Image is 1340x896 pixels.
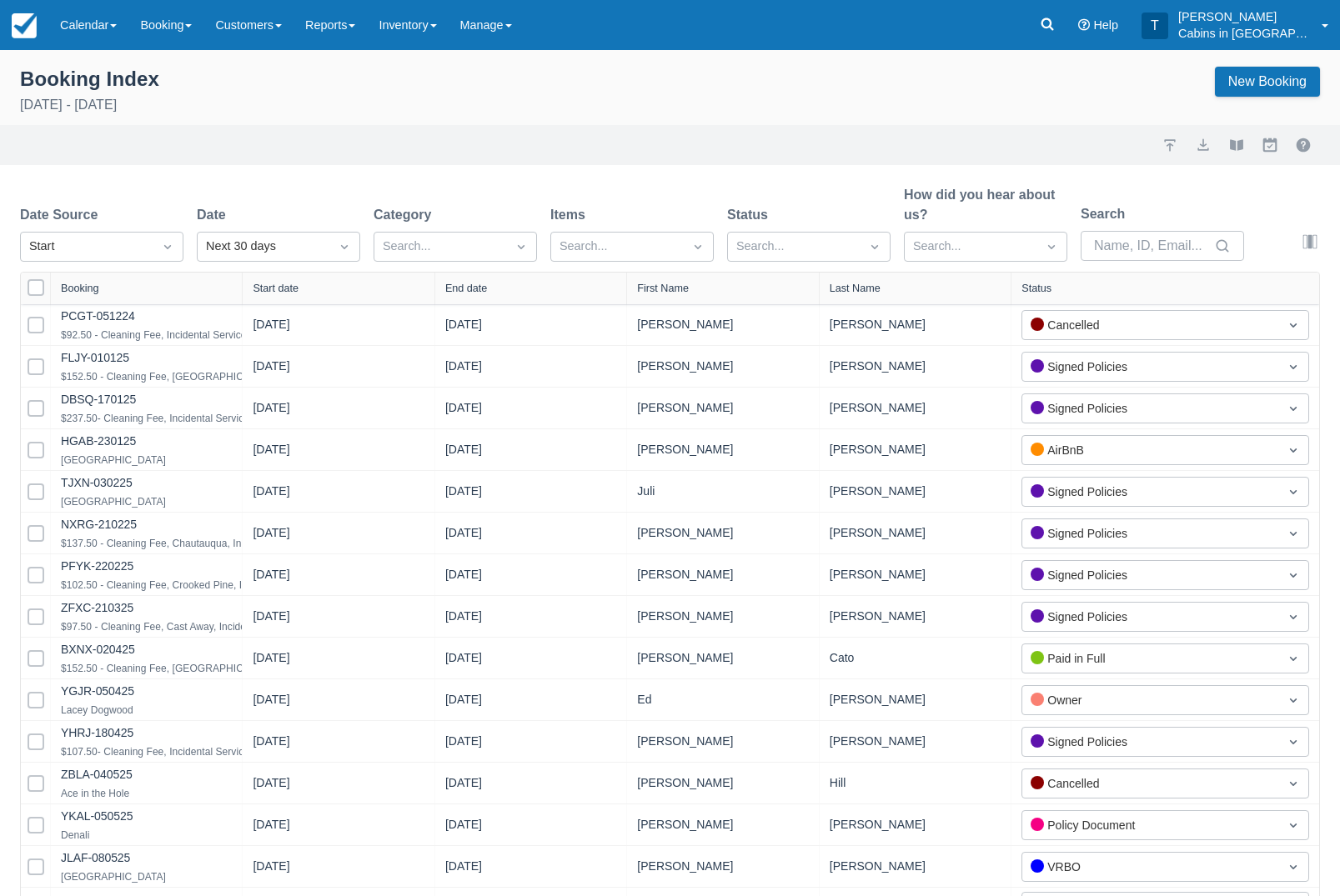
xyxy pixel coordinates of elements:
div: Lacey Dogwood [61,700,134,720]
span: Help [1093,18,1118,32]
div: [PERSON_NAME] [637,731,808,752]
div: $137.50 - Cleaning Fee, Chautauqua, Incidental Service Fee [61,533,333,553]
div: [PERSON_NAME] [637,814,808,835]
span: Dropdown icon [1285,858,1302,875]
div: [DATE] [445,608,482,632]
div: [GEOGRAPHIC_DATA] [61,492,166,512]
div: $237.50- Cleaning Fee, Incidental Service Fee, The Hilltop at [GEOGRAPHIC_DATA] [61,408,443,428]
div: Denali [61,825,133,845]
div: [PERSON_NAME] [830,398,1001,418]
label: Search [1081,204,1132,224]
div: [GEOGRAPHIC_DATA] [61,450,166,470]
div: [DATE] [253,691,289,715]
a: TJXN-030225 [61,476,133,489]
div: [DATE] [445,358,482,382]
div: [DATE] [253,816,289,840]
div: [DATE] [445,649,482,673]
a: HGAB-230125 [61,434,136,448]
div: First Name [637,283,689,294]
span: Dropdown icon [159,238,176,255]
a: NXRG-210225 [61,518,137,531]
div: $102.50 - Cleaning Fee, Crooked Pine, Incidental Service Fee [61,575,339,595]
div: [DATE] [253,649,289,673]
div: Start date [253,283,299,294]
div: Cancelled [1031,774,1270,793]
span: Dropdown icon [866,238,883,255]
button: export [1193,135,1213,155]
span: Dropdown icon [1285,692,1302,708]
a: FLJY-010125 [61,351,129,364]
span: Dropdown icon [1285,817,1302,833]
div: [PERSON_NAME] [637,439,808,460]
div: [PERSON_NAME] [637,356,808,377]
input: Name, ID, Email... [1094,231,1211,261]
div: [PERSON_NAME] [830,356,1001,377]
span: Dropdown icon [1285,525,1302,542]
p: [DATE] - [DATE] [20,95,159,115]
label: How did you hear about us? [904,185,1067,225]
div: $152.50 - Cleaning Fee, [GEOGRAPHIC_DATA], Incidental Service Fee [61,367,383,387]
a: YHRJ-180425 [61,726,133,739]
div: [DATE] [253,316,289,340]
div: [DATE] [445,316,482,340]
div: Booking [61,283,99,294]
div: [PERSON_NAME] [830,606,1001,627]
div: Signed Policies [1031,358,1270,376]
label: Category [374,205,438,225]
a: import [1160,135,1180,155]
div: [PERSON_NAME] [830,814,1001,835]
p: Cabins in [GEOGRAPHIC_DATA] [1178,25,1312,42]
div: [DATE] [253,566,289,590]
span: Dropdown icon [1285,733,1302,750]
div: [DATE] [253,608,289,632]
div: [PERSON_NAME] [830,481,1001,502]
div: $152.50 - Cleaning Fee, [GEOGRAPHIC_DATA], Incidental Service Fee [61,658,383,678]
span: Dropdown icon [1285,400,1302,417]
div: [DATE] [445,816,482,840]
p: [PERSON_NAME] [1178,8,1312,25]
a: PCGT-051224 [61,309,135,323]
a: BXNX-020425 [61,643,135,656]
div: Policy Document [1031,816,1270,834]
div: [PERSON_NAME] [830,523,1001,543]
img: checkfront-main-nav-mini-logo.png [12,13,37,38]
div: [DATE] [253,399,289,423]
span: Dropdown icon [1285,775,1302,792]
div: Ed [637,689,808,710]
a: YGJR-050425 [61,684,134,698]
div: [DATE] [253,733,289,757]
div: [DATE] [253,441,289,465]
div: [DATE] [253,358,289,382]
div: [DATE] [445,524,482,548]
div: [PERSON_NAME] [637,856,808,877]
span: Dropdown icon [1043,238,1060,255]
div: Signed Policies [1031,566,1270,584]
span: Dropdown icon [1285,317,1302,333]
div: Status [1021,283,1051,294]
div: [DATE] [253,858,289,882]
div: Juli [637,481,808,502]
div: [DATE] [445,399,482,423]
span: Dropdown icon [1285,483,1302,500]
label: Date Source [20,205,104,225]
div: Ace in the Hole [61,783,133,803]
div: Owner [1031,691,1270,709]
a: JLAF-080525 [61,851,130,864]
div: Signed Policies [1031,608,1270,626]
span: Dropdown icon [1285,442,1302,458]
div: Signed Policies [1031,733,1270,751]
div: [PERSON_NAME] [637,523,808,543]
div: [PERSON_NAME] [637,398,808,418]
div: T [1142,13,1168,39]
div: VRBO [1031,858,1270,876]
div: Next 30 days [206,238,321,256]
div: Signed Policies [1031,524,1270,543]
div: AirBnB [1031,441,1270,459]
div: $97.50 - Cleaning Fee, Cast Away, Incidental Service Fee [61,617,319,637]
div: Cato [830,648,1001,668]
div: [PERSON_NAME] [637,648,808,668]
span: Dropdown icon [690,238,706,255]
a: YKAL-050525 [61,809,133,823]
i: Help [1078,19,1090,31]
span: Dropdown icon [1285,567,1302,583]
